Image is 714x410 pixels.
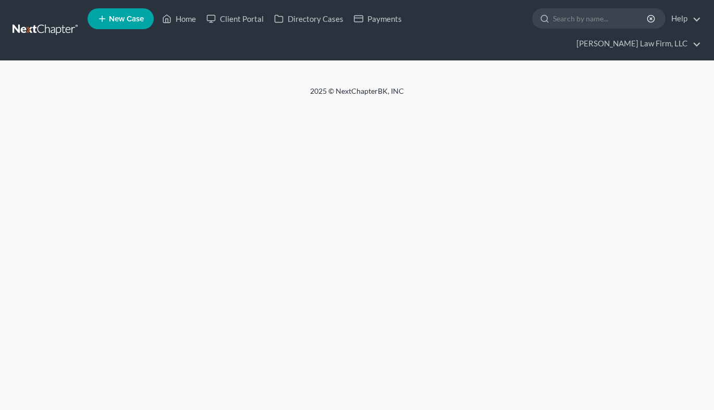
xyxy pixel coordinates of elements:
[553,9,648,28] input: Search by name...
[201,9,269,28] a: Client Portal
[666,9,701,28] a: Help
[269,9,349,28] a: Directory Cases
[109,15,144,23] span: New Case
[571,34,701,53] a: [PERSON_NAME] Law Firm, LLC
[349,9,407,28] a: Payments
[60,86,654,105] div: 2025 © NextChapterBK, INC
[157,9,201,28] a: Home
